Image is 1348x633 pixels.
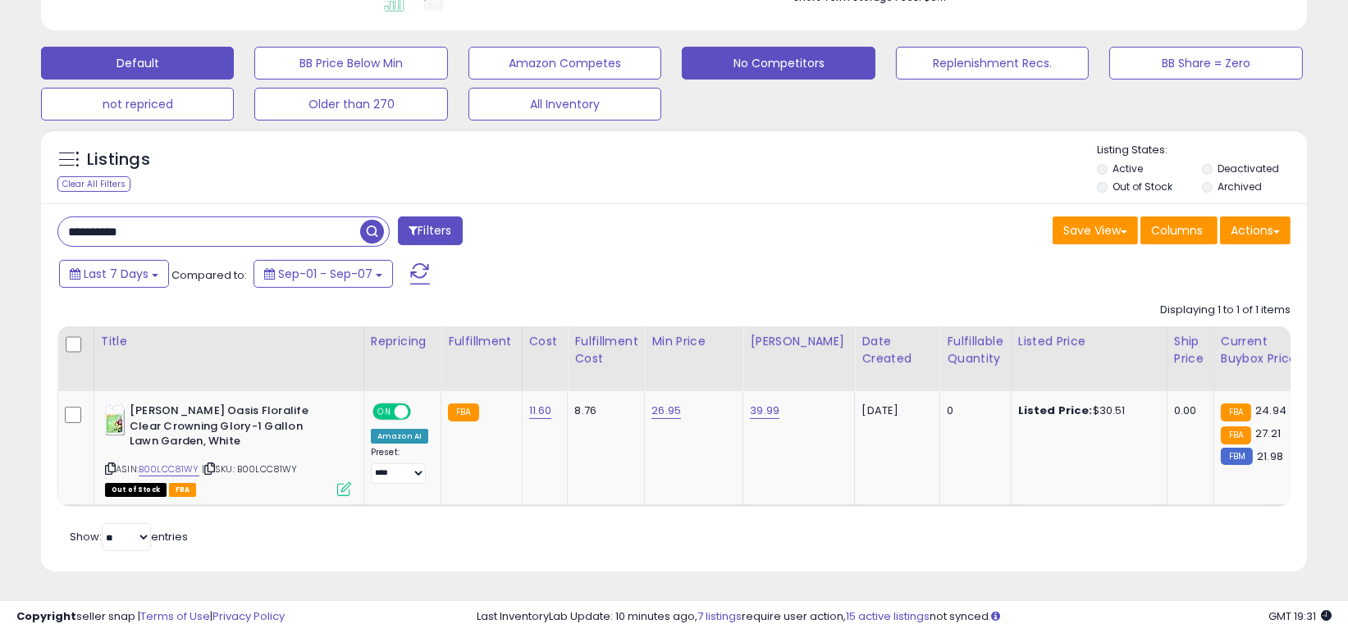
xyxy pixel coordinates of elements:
span: Sep-01 - Sep-07 [278,266,372,282]
button: All Inventory [468,88,661,121]
label: Archived [1218,180,1262,194]
a: 7 listings [697,608,742,624]
span: 27.21 [1255,426,1281,441]
button: No Competitors [682,47,875,80]
img: 41-KxjFNPdL._SL40_.jpg [105,403,126,436]
label: Out of Stock [1113,180,1172,194]
button: not repriced [41,88,234,121]
a: 11.60 [529,403,552,419]
div: Amazon AI [371,429,428,444]
small: FBA [448,403,478,421]
b: [PERSON_NAME] Oasis Floralife Clear Crowning Glory-1 Gallon Lawn Garden, White [130,403,329,453]
div: Fulfillment Cost [574,333,637,367]
div: [DATE] [861,403,927,418]
div: 8.76 [574,403,632,418]
span: Show: entries [70,529,188,544]
span: Compared to: [171,267,247,283]
div: [PERSON_NAME] [750,333,848,350]
div: Current Buybox Price [1221,333,1305,367]
strong: Copyright [16,608,76,624]
div: Fulfillment [448,333,514,350]
span: FBA [169,483,197,497]
div: Title [101,333,357,350]
span: Last 7 Days [84,266,149,282]
span: ON [374,405,395,419]
div: seller snap | | [16,609,285,625]
div: $30.51 [1018,403,1154,418]
h5: Listings [87,148,150,171]
span: 2025-09-15 19:31 GMT [1268,608,1332,624]
small: FBA [1221,426,1251,444]
div: Displaying 1 to 1 of 1 items [1160,303,1291,318]
a: 39.99 [750,403,779,419]
a: B00LCC81WY [139,462,199,476]
button: Save View [1053,216,1138,244]
span: OFF [409,405,435,419]
div: Preset: [371,447,428,483]
button: Columns [1140,216,1218,244]
button: BB Price Below Min [254,47,447,80]
div: ASIN: [105,403,351,494]
div: Repricing [371,333,434,350]
div: Date Created [861,333,933,367]
label: Deactivated [1218,162,1279,175]
div: Last InventoryLab Update: 10 minutes ago, require user action, not synced. [477,609,1332,625]
button: Sep-01 - Sep-07 [254,260,393,288]
div: 0.00 [1174,403,1201,418]
small: FBA [1221,403,1251,421]
span: 21.98 [1257,449,1283,464]
a: 26.95 [651,403,681,419]
span: 24.94 [1255,403,1286,418]
button: Filters [398,216,462,245]
b: Listed Price: [1018,403,1093,418]
span: Columns [1151,222,1203,239]
small: FBM [1221,448,1253,465]
div: Cost [529,333,561,350]
button: Amazon Competes [468,47,661,80]
div: Min Price [651,333,736,350]
button: Older than 270 [254,88,447,121]
div: Listed Price [1018,333,1160,350]
p: Listing States: [1097,143,1307,158]
span: | SKU: B00LCC81WY [202,462,298,476]
button: Last 7 Days [59,260,169,288]
div: 0 [947,403,998,418]
button: BB Share = Zero [1109,47,1302,80]
div: Ship Price [1174,333,1207,367]
span: All listings that are currently out of stock and unavailable for purchase on Amazon [105,483,167,497]
a: Privacy Policy [212,608,285,624]
button: Replenishment Recs. [896,47,1089,80]
a: Terms of Use [140,608,210,624]
label: Active [1113,162,1143,175]
div: Clear All Filters [57,176,130,192]
a: 15 active listings [846,608,930,624]
button: Default [41,47,234,80]
button: Actions [1220,216,1291,244]
div: Fulfillable Quantity [947,333,1003,367]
